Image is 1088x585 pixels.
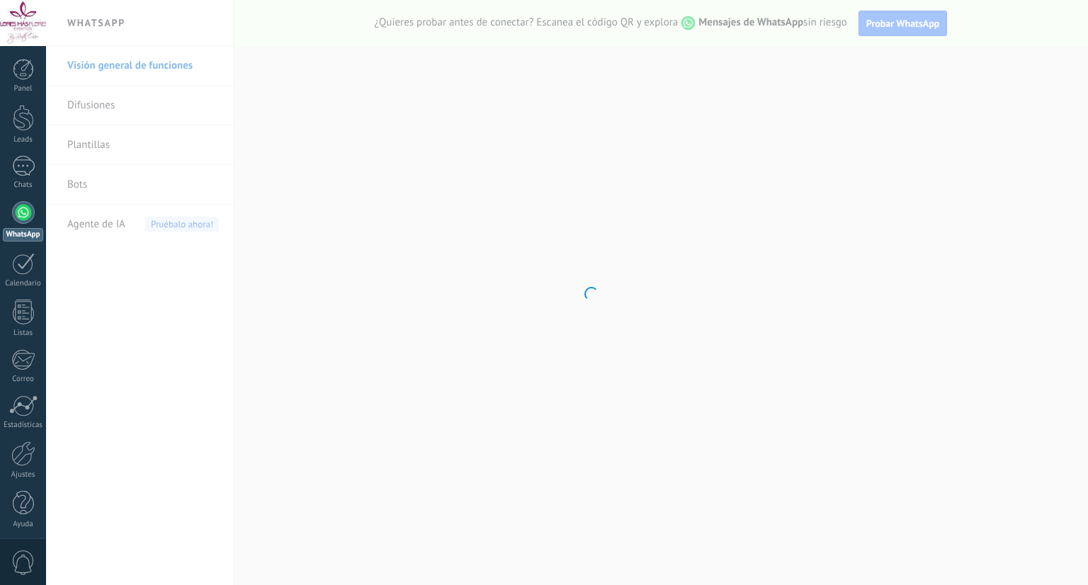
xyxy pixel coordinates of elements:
[3,470,44,479] div: Ajustes
[3,520,44,529] div: Ayuda
[3,84,44,93] div: Panel
[3,228,43,242] div: WhatsApp
[3,181,44,190] div: Chats
[3,375,44,384] div: Correo
[3,135,44,144] div: Leads
[3,329,44,338] div: Listas
[3,279,44,288] div: Calendario
[3,421,44,430] div: Estadísticas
